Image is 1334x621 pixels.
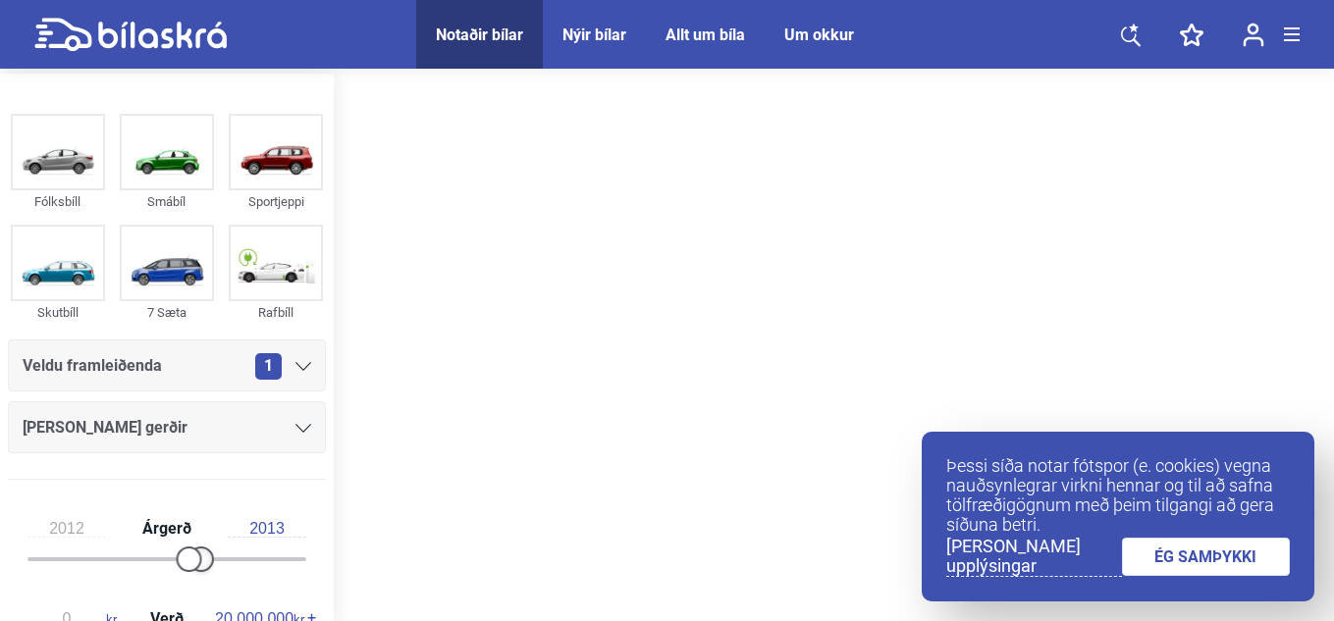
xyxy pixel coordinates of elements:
a: ÉG SAMÞYKKI [1122,538,1291,576]
div: Sportjeppi [229,190,323,213]
div: 7 Sæta [120,301,214,324]
span: [PERSON_NAME] gerðir [23,414,187,441]
div: Smábíl [120,190,214,213]
img: user-login.svg [1243,23,1264,47]
div: Skutbíll [11,301,105,324]
a: [PERSON_NAME] upplýsingar [946,537,1122,577]
a: Um okkur [784,26,854,44]
span: 1 [255,353,282,380]
div: Rafbíll [229,301,323,324]
a: Allt um bíla [666,26,745,44]
a: Nýir bílar [562,26,626,44]
span: Veldu framleiðenda [23,352,162,380]
span: Árgerð [137,521,196,537]
a: Notaðir bílar [436,26,523,44]
p: Þessi síða notar fótspor (e. cookies) vegna nauðsynlegrar virkni hennar og til að safna tölfræðig... [946,456,1290,535]
div: Fólksbíll [11,190,105,213]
